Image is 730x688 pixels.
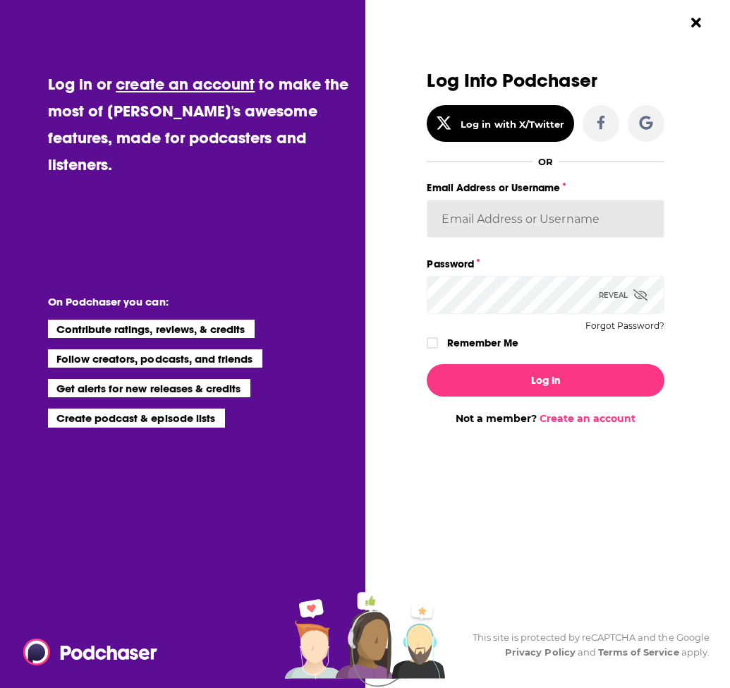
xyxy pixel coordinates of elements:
[48,409,225,427] li: Create podcast & episode lists
[427,105,573,142] button: Log in with X/Twitter
[427,179,664,197] label: Email Address or Username
[683,9,710,36] button: Close Button
[540,412,635,425] a: Create an account
[48,320,255,338] li: Contribute ratings, reviews, & credits
[599,276,647,314] div: Reveal
[116,74,255,94] a: create an account
[461,119,564,130] div: Log in with X/Twitter
[505,646,576,658] a: Privacy Policy
[48,349,263,368] li: Follow creators, podcasts, and friends
[472,630,709,660] div: This site is protected by reCAPTCHA and the Google and apply.
[427,71,664,91] h3: Log Into Podchaser
[48,295,330,308] li: On Podchaser you can:
[23,639,147,665] a: Podchaser - Follow, Share and Rate Podcasts
[427,412,664,425] div: Not a member?
[48,379,250,397] li: Get alerts for new releases & credits
[598,646,679,658] a: Terms of Service
[427,255,664,273] label: Password
[427,364,664,397] button: Log In
[427,200,664,238] input: Email Address or Username
[585,321,664,331] button: Forgot Password?
[23,639,159,665] img: Podchaser - Follow, Share and Rate Podcasts
[538,156,553,167] div: OR
[447,334,518,352] label: Remember Me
